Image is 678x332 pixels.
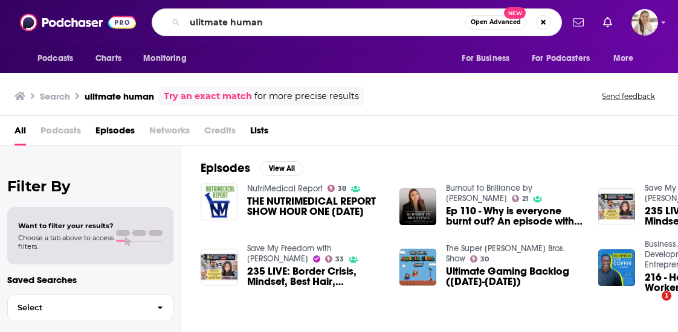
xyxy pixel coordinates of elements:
a: THE NUTRIMEDICAL REPORT SHOW HOUR ONE MONDAY MAY 8TH 2017 [247,196,385,217]
a: Lists [250,121,268,145]
button: Send feedback [598,91,659,101]
button: View All [260,161,303,176]
a: 30 [470,255,489,263]
span: Ultimate Gaming Backlog ([DATE]-[DATE]) [446,266,584,287]
p: Saved Searches [7,274,173,286]
span: 30 [480,257,489,262]
h3: Search [40,91,70,102]
a: Show notifications dropdown [598,12,617,33]
span: 1 [662,291,671,301]
a: All [15,121,26,145]
h3: ulitmate human [85,91,154,102]
a: 21 [512,195,529,202]
a: Burnout to Brilliance by Sheena Schuy [446,183,532,203]
a: Episodes [95,121,135,145]
span: For Podcasters [532,50,590,67]
span: 38 [338,186,346,191]
span: Monitoring [143,50,186,67]
span: Charts [95,50,121,67]
a: 38 [328,185,347,192]
a: 33 [325,255,344,263]
span: Networks [149,121,190,145]
span: For Business [462,50,509,67]
img: Ep 110 - Why is everyone burnt out? An episode with Sheena Schuy and Dr Hilary Claire [399,188,436,225]
button: open menu [29,47,89,70]
span: More [613,50,634,67]
a: EpisodesView All [201,161,303,176]
a: Ultimate Gaming Backlog (2013-2015) [446,266,584,287]
a: Charts [88,47,129,70]
input: Search podcasts, credits, & more... [185,13,465,32]
span: 235 LIVE: Border Crisis, Mindset, Best Hair, Breathing, Your Life, Motivate, [DEMOGRAPHIC_DATA] [247,266,385,287]
span: for more precise results [254,89,359,103]
button: Select [7,294,173,321]
button: open menu [605,47,649,70]
a: 235 LIVE: Border Crisis, Mindset, Best Hair, Breathing, Your Life, Motivate, God [247,266,385,287]
h2: Episodes [201,161,250,176]
button: Open AdvancedNew [465,15,526,30]
img: 235 LIVE: Border Crisis, Mindset, Best Hair, Breathing, Your Life, Motivate, God [598,188,635,225]
span: THE NUTRIMEDICAL REPORT SHOW HOUR ONE [DATE] [247,196,385,217]
button: Show profile menu [631,9,658,36]
span: Podcasts [40,121,81,145]
span: Choose a tab above to access filters. [18,234,114,251]
span: Want to filter your results? [18,222,114,230]
img: 235 LIVE: Border Crisis, Mindset, Best Hair, Breathing, Your Life, Motivate, God [201,249,237,286]
span: Credits [204,121,236,145]
a: Show notifications dropdown [568,12,589,33]
span: Logged in as acquavie [631,9,658,36]
a: NutriMedical Report [247,184,323,194]
button: open menu [453,47,525,70]
img: User Profile [631,9,658,36]
span: Ep 110 - Why is everyone burnt out? An episode with [PERSON_NAME] and Dr [PERSON_NAME] [PERSON_NAME] [446,206,584,226]
span: Podcasts [37,50,73,67]
img: THE NUTRIMEDICAL REPORT SHOW HOUR ONE MONDAY MAY 8TH 2017 [201,184,237,220]
a: The Super Mosher Bros. Show [446,243,565,264]
img: Ultimate Gaming Backlog (2013-2015) [399,249,436,286]
button: open menu [524,47,607,70]
button: open menu [135,47,202,70]
iframe: Intercom live chat [637,291,666,320]
div: Search podcasts, credits, & more... [152,8,562,36]
span: Open Advanced [471,19,521,25]
span: Select [8,304,147,311]
h2: Filter By [7,177,173,195]
a: Save My Freedom with Michele Swinick [247,243,332,264]
a: Ep 110 - Why is everyone burnt out? An episode with Sheena Schuy and Dr Hilary Claire [446,206,584,226]
img: 216 - How Are Remote Workers Benefiting the Workforce? Ft. Cecile Alper-Leroux [598,249,635,286]
span: 21 [522,196,528,202]
span: 33 [335,257,344,262]
img: Podchaser - Follow, Share and Rate Podcasts [20,11,136,34]
a: Try an exact match [164,89,252,103]
span: New [504,7,526,19]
